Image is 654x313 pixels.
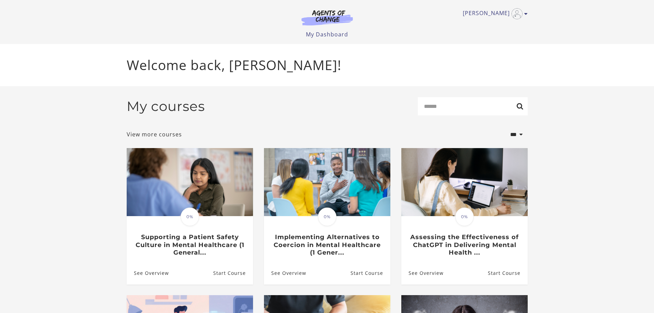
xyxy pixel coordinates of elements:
a: My Dashboard [306,31,348,38]
a: Assessing the Effectiveness of ChatGPT in Delivering Mental Health ...: See Overview [401,262,444,284]
h2: My courses [127,98,205,114]
a: Implementing Alternatives to Coercion in Mental Healthcare (1 Gener...: Resume Course [350,262,390,284]
img: Agents of Change Logo [294,10,360,25]
a: Supporting a Patient Safety Culture in Mental Healthcare (1 General...: Resume Course [213,262,253,284]
span: 0% [181,208,199,226]
a: Toggle menu [463,8,524,19]
a: Supporting a Patient Safety Culture in Mental Healthcare (1 General...: See Overview [127,262,169,284]
span: 0% [318,208,336,226]
a: View more courses [127,130,182,138]
a: Implementing Alternatives to Coercion in Mental Healthcare (1 Gener...: See Overview [264,262,306,284]
h3: Implementing Alternatives to Coercion in Mental Healthcare (1 Gener... [271,233,383,257]
span: 0% [455,208,474,226]
p: Welcome back, [PERSON_NAME]! [127,55,528,75]
h3: Assessing the Effectiveness of ChatGPT in Delivering Mental Health ... [409,233,520,257]
h3: Supporting a Patient Safety Culture in Mental Healthcare (1 General... [134,233,245,257]
a: Assessing the Effectiveness of ChatGPT in Delivering Mental Health ...: Resume Course [487,262,527,284]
